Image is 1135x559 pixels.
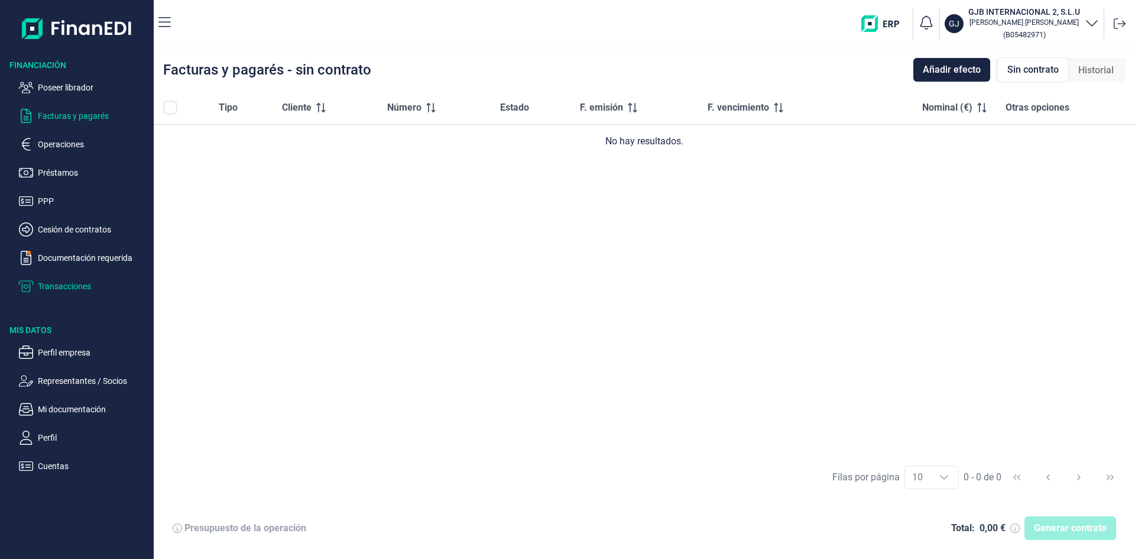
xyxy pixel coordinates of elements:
[964,473,1001,482] span: 0 - 0 de 0
[861,15,908,32] img: erp
[968,6,1080,18] h3: GJB INTERNACIONAL 2, S.L.U
[19,166,149,180] button: Préstamos
[1006,101,1069,115] span: Otras opciones
[19,459,149,473] button: Cuentas
[580,101,623,115] span: F. emisión
[219,101,238,115] span: Tipo
[19,374,149,388] button: Representantes / Socios
[38,251,149,265] p: Documentación requerida
[163,134,1126,148] div: No hay resultados.
[19,279,149,293] button: Transacciones
[22,9,132,47] img: Logo de aplicación
[38,137,149,151] p: Operaciones
[19,194,149,208] button: PPP
[184,522,306,534] div: Presupuesto de la operación
[38,279,149,293] p: Transacciones
[1007,63,1059,77] span: Sin contrato
[19,80,149,95] button: Poseer librador
[387,101,421,115] span: Número
[38,402,149,416] p: Mi documentación
[997,57,1069,82] div: Sin contrato
[1003,30,1046,39] small: Copiar cif
[922,101,972,115] span: Nominal (€)
[708,101,769,115] span: F. vencimiento
[38,431,149,445] p: Perfil
[500,101,529,115] span: Estado
[980,522,1006,534] div: 0,00 €
[945,6,1099,41] button: GJGJB INTERNACIONAL 2, S.L.U[PERSON_NAME] [PERSON_NAME](B05482971)
[1078,63,1114,77] span: Historial
[19,137,149,151] button: Operaciones
[19,222,149,237] button: Cesión de contratos
[19,251,149,265] button: Documentación requerida
[1003,463,1031,492] button: First Page
[923,63,981,77] span: Añadir efecto
[38,345,149,360] p: Perfil empresa
[19,402,149,416] button: Mi documentación
[38,109,149,123] p: Facturas y pagarés
[949,18,959,30] p: GJ
[38,459,149,473] p: Cuentas
[1065,463,1093,492] button: Next Page
[930,466,958,489] div: Choose
[1096,463,1124,492] button: Last Page
[1069,59,1123,82] div: Historial
[19,109,149,123] button: Facturas y pagarés
[38,194,149,208] p: PPP
[19,431,149,445] button: Perfil
[38,166,149,180] p: Préstamos
[163,63,371,77] div: Facturas y pagarés - sin contrato
[163,101,177,115] div: All items unselected
[832,470,900,484] div: Filas por página
[19,345,149,360] button: Perfil empresa
[913,58,990,82] button: Añadir efecto
[282,101,312,115] span: Cliente
[951,522,975,534] div: Total:
[38,80,149,95] p: Poseer librador
[1034,463,1062,492] button: Previous Page
[968,18,1080,27] p: [PERSON_NAME] [PERSON_NAME]
[38,222,149,237] p: Cesión de contratos
[38,374,149,388] p: Representantes / Socios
